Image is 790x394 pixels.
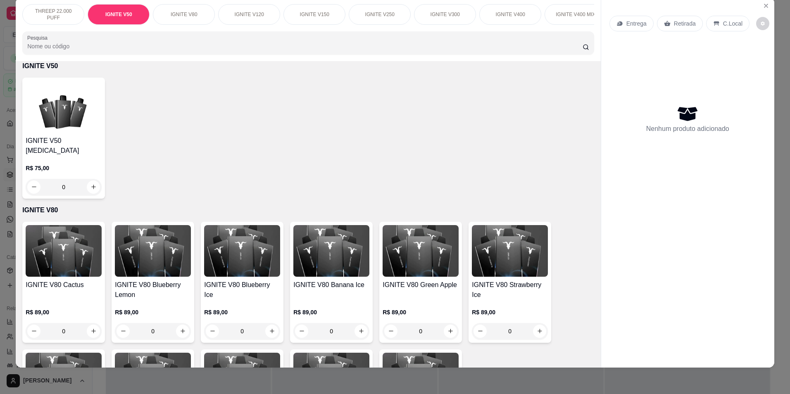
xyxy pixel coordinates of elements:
img: product-image [293,225,369,277]
h4: IGNITE V80 Blueberry Lemon [115,280,191,300]
button: increase-product-quantity [533,325,546,338]
img: product-image [26,81,102,133]
button: increase-product-quantity [87,325,100,338]
h4: IGNITE V80 Banana Ice [293,280,369,290]
button: decrease-product-quantity [474,325,487,338]
h4: IGNITE V80 Blueberry Ice [204,280,280,300]
p: R$ 89,00 [383,308,459,316]
p: R$ 89,00 [115,308,191,316]
p: Entrega [626,19,647,28]
p: R$ 75,00 [26,164,102,172]
p: IGNITE V150 [300,11,329,18]
p: IGNITE V400 MIX [556,11,595,18]
img: product-image [204,225,280,277]
h4: IGNITE V80 Green Apple [383,280,459,290]
button: increase-product-quantity [176,325,189,338]
button: decrease-product-quantity [756,17,769,30]
button: increase-product-quantity [265,325,278,338]
h4: IGNITE V80 Cactus [26,280,102,290]
p: Retirada [674,19,696,28]
button: decrease-product-quantity [117,325,130,338]
p: IGNITE V80 [171,11,197,18]
p: R$ 89,00 [293,308,369,316]
p: R$ 89,00 [472,308,548,316]
button: decrease-product-quantity [295,325,308,338]
img: product-image [383,225,459,277]
input: Pesquisa [27,42,583,50]
p: IGNITE V300 [431,11,460,18]
button: decrease-product-quantity [206,325,219,338]
p: R$ 89,00 [204,308,280,316]
img: product-image [26,225,102,277]
p: IGNITE V250 [365,11,395,18]
p: IGNITE V400 [496,11,525,18]
p: IGNITE V50 [105,11,132,18]
button: decrease-product-quantity [384,325,397,338]
p: IGNITE V80 [22,205,594,215]
p: IGNITE V120 [235,11,264,18]
p: C.Local [723,19,742,28]
label: Pesquisa [27,34,50,41]
p: THREEP 22.000 PUFF [29,8,77,21]
p: IGNITE V50 [22,61,594,71]
button: decrease-product-quantity [27,325,40,338]
p: Nenhum produto adicionado [646,124,729,134]
h4: IGNITE V80 Strawberry Ice [472,280,548,300]
img: product-image [115,225,191,277]
button: decrease-product-quantity [27,180,40,194]
button: increase-product-quantity [87,180,100,194]
button: increase-product-quantity [355,325,368,338]
p: R$ 89,00 [26,308,102,316]
h4: IGNITE V50 [MEDICAL_DATA] [26,136,102,156]
img: product-image [472,225,548,277]
button: increase-product-quantity [444,325,457,338]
